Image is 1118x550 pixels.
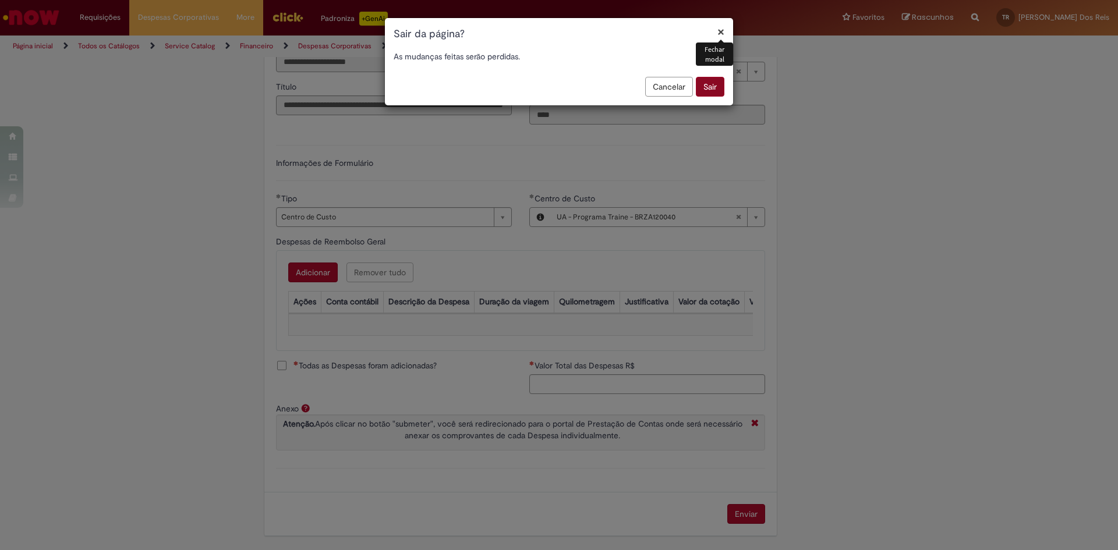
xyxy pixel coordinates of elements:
[394,51,724,62] p: As mudanças feitas serão perdidas.
[696,42,733,66] div: Fechar modal
[717,26,724,38] button: Fechar modal
[645,77,693,97] button: Cancelar
[394,27,724,42] h1: Sair da página?
[696,77,724,97] button: Sair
